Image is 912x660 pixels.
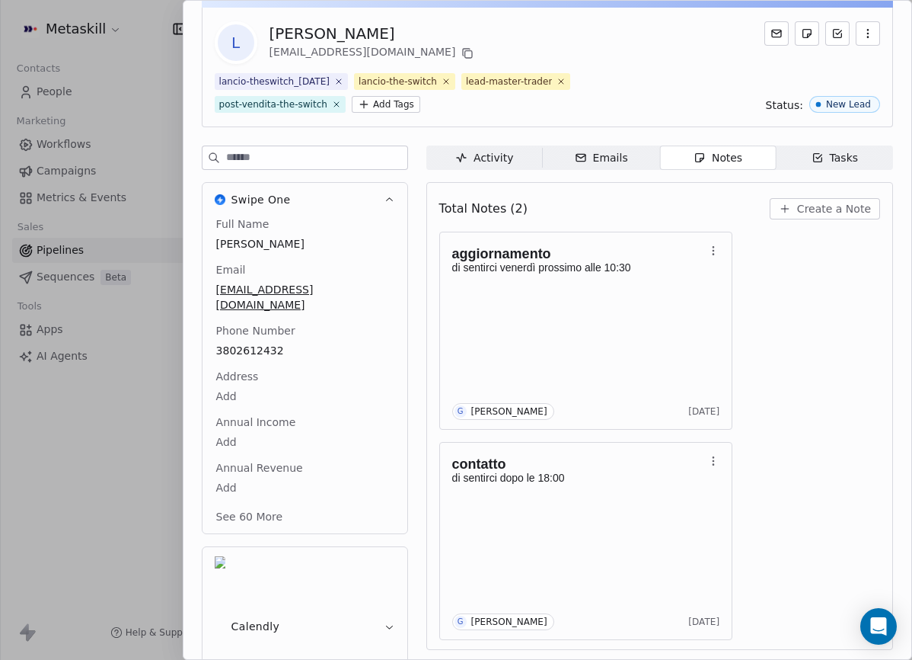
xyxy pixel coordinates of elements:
[216,434,394,450] span: Add
[215,194,225,205] img: Swipe One
[213,369,262,384] span: Address
[269,23,477,44] div: [PERSON_NAME]
[219,75,330,88] div: lancio-theswitch_[DATE]
[219,98,327,111] div: post-vendita-the-switch
[688,616,719,628] span: [DATE]
[231,192,291,207] span: Swipe One
[812,150,859,166] div: Tasks
[216,389,394,404] span: Add
[439,200,528,218] span: Total Notes (2)
[826,99,871,110] div: New Lead
[860,608,897,645] div: Open Intercom Messenger
[575,150,628,166] div: Emails
[458,405,464,418] div: G
[213,262,249,277] span: Email
[466,75,552,88] div: lead-master-trader
[766,98,803,113] span: Status:
[213,216,273,232] span: Full Name
[471,406,547,417] div: [PERSON_NAME]
[359,75,437,88] div: lancio-the-switch
[216,236,394,252] span: [PERSON_NAME]
[688,405,719,418] span: [DATE]
[452,246,705,261] h1: aggiornamento
[216,480,394,495] span: Add
[213,415,299,430] span: Annual Income
[216,282,394,312] span: [EMAIL_ADDRESS][DOMAIN_NAME]
[452,261,705,274] p: di sentirci venerdì prossimo alle 10:30
[352,96,420,113] button: Add Tags
[231,619,280,634] span: Calendly
[452,472,705,484] p: di sentirci dopo le 18:00
[207,503,292,530] button: See 60 More
[770,198,880,219] button: Create a Note
[218,24,254,61] span: L
[452,457,705,472] h1: contatto
[202,183,407,216] button: Swipe OneSwipe One
[269,44,477,62] div: [EMAIL_ADDRESS][DOMAIN_NAME]
[458,616,464,628] div: G
[213,323,298,338] span: Phone Number
[797,201,871,216] span: Create a Note
[471,617,547,627] div: [PERSON_NAME]
[455,150,513,166] div: Activity
[216,343,394,358] span: 3802612432
[202,216,407,533] div: Swipe OneSwipe One
[213,460,306,476] span: Annual Revenue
